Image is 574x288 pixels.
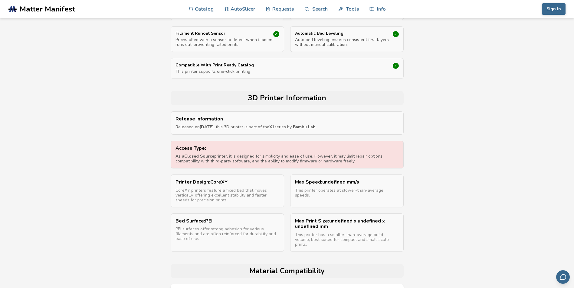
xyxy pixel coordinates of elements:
[269,124,274,130] strong: X1
[175,125,399,130] p: Released on , this 3D printer is part of the series by .
[200,124,214,130] strong: [DATE]
[175,116,399,122] p: Release Information
[293,124,316,130] strong: Bambu Lab
[393,63,399,69] div: ✓
[175,179,279,185] p: Printer Design : CoreXY
[184,153,214,159] strong: Closed Source
[273,31,279,37] div: ✓
[174,94,401,102] h2: 3D Printer Information
[175,154,399,164] p: As a printer, it is designed for simplicity and ease of use. However, it may limit repair options...
[295,179,399,185] p: Max Speed : undefined mm/s
[556,270,570,284] button: Send feedback via email
[295,218,399,229] p: Max Print Size : undefined x undefined x undefined mm
[175,146,399,151] p: Access Type:
[175,31,264,36] p: Filament Runout Sensor
[175,227,279,241] p: PEI surfaces offer strong adhesion for various filaments and are often reinforced for durability ...
[295,31,383,36] p: Automatic Bed Leveling
[174,267,401,275] h2: Material Compatibility
[295,188,399,198] p: This printer operates at slower-than-average speeds.
[175,69,399,74] p: This printer supports one-click printing
[175,218,279,224] p: Bed Surface : PEI
[295,232,399,247] p: This printer has a smaller-than-average build volume, best suited for compact and small-scale pri...
[295,37,399,47] p: Auto bed leveling ensures consistent first layers without manual calibration.
[542,3,566,15] button: Sign In
[175,63,399,74] a: Compatible With Print Ready CatalogThis printer supports one-click printing✓
[393,31,399,37] div: ✓
[175,37,279,47] p: Preinstalled with a sensor to detect when filament runs out, preventing failed prints.
[175,188,279,203] p: CoreXY printers feature a fixed bed that moves vertically, offering excellent stability and faste...
[20,5,75,13] span: Matter Manifest
[175,63,365,68] p: Compatible With Print Ready Catalog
